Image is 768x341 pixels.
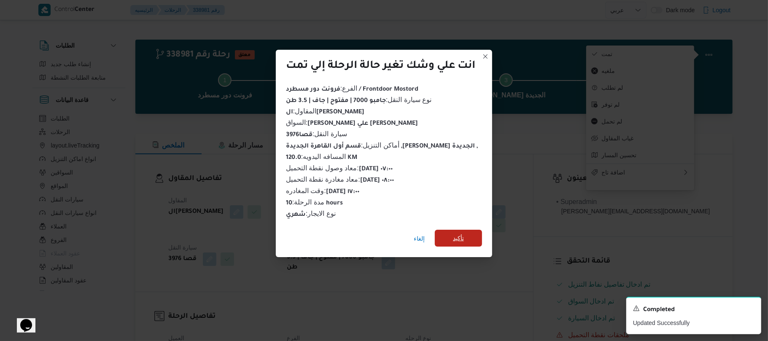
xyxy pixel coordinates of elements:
span: معاد وصول نقطة التحميل : [286,164,393,172]
iframe: chat widget [8,307,35,333]
b: جامبو 7000 | مفتوح | جاف | 3.5 طن [286,98,386,105]
button: تأكيد [435,230,482,247]
span: سيارة النقل : [286,130,347,137]
span: المقاول : [286,107,364,115]
span: الفرع : [286,85,418,92]
b: قسم أول القاهرة الجديدة ,[PERSON_NAME] الجديدة , [286,143,478,150]
span: Completed [643,305,675,315]
b: [DATE] ٠٧:٠٠ [359,166,393,173]
span: إلغاء [414,234,425,244]
button: إلغاء [410,230,428,247]
b: 120.0 KM [286,155,357,161]
b: [PERSON_NAME] علي [PERSON_NAME] [307,121,418,127]
button: Closes this modal window [480,51,490,62]
span: تأكيد [453,233,464,243]
span: نوع الايجار : [286,210,336,217]
span: نوع سيارة النقل : [286,96,431,103]
span: المسافه اليدويه : [286,153,357,160]
span: مدة الرحلة : [286,199,343,206]
span: وقت المغادره : [286,187,359,194]
p: Updated Successfully [633,319,755,328]
b: فرونت دور مسطرد / Frontdoor Mostord [286,86,418,93]
b: [DATE] ١٧:٠٠ [326,189,359,196]
b: [DATE] ٠٨:٠٠ [360,177,394,184]
b: ال[PERSON_NAME] [286,109,364,116]
div: Notification [633,304,755,315]
b: 10 hours [286,200,343,207]
span: السواق : [286,119,418,126]
b: قصا3976 [286,132,313,139]
span: معاد مغادرة نقطة التحميل : [286,176,394,183]
b: شهري [286,212,306,218]
div: انت علي وشك تغير حالة الرحلة إلي تمت [286,60,475,73]
span: أماكن التنزيل : [286,142,478,149]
